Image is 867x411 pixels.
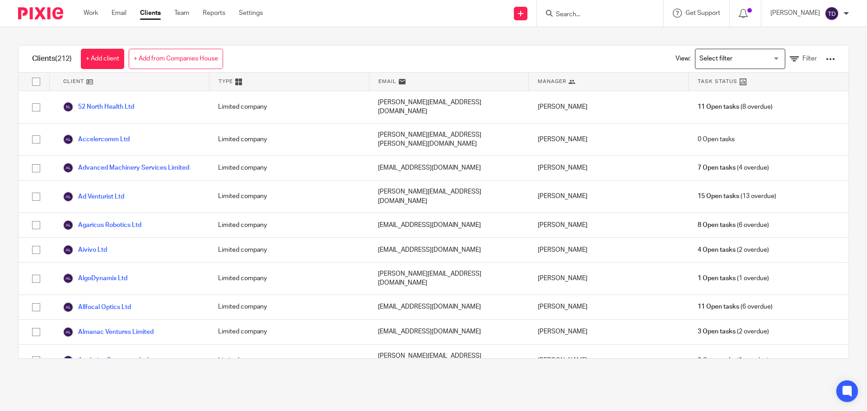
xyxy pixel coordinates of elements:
[209,263,369,295] div: Limited company
[63,245,74,255] img: svg%3E
[63,220,141,231] a: Agaricus Robotics Ltd
[63,134,74,145] img: svg%3E
[209,238,369,262] div: Limited company
[369,91,529,123] div: [PERSON_NAME][EMAIL_ADDRESS][DOMAIN_NAME]
[63,355,149,366] a: Analytica Resources Ltd
[63,302,131,313] a: Allfocal Optics Ltd
[698,192,776,201] span: (13 overdue)
[529,91,689,123] div: [PERSON_NAME]
[55,55,72,62] span: (212)
[203,9,225,18] a: Reports
[63,273,74,284] img: svg%3E
[685,10,720,16] span: Get Support
[529,320,689,344] div: [PERSON_NAME]
[369,263,529,295] div: [PERSON_NAME][EMAIL_ADDRESS][DOMAIN_NAME]
[63,191,124,202] a: Ad Venturist Ltd
[209,180,369,212] div: Limited company
[378,78,396,85] span: Email
[802,55,817,62] span: Filter
[369,180,529,212] div: [PERSON_NAME][EMAIL_ADDRESS][DOMAIN_NAME]
[209,156,369,180] div: Limited company
[209,124,369,156] div: Limited company
[538,78,566,85] span: Manager
[529,295,689,319] div: [PERSON_NAME]
[63,134,130,145] a: Accelercomm Ltd
[698,245,769,254] span: (2 overdue)
[129,49,223,69] a: + Add from Companies House
[698,102,773,111] span: (8 overdue)
[698,221,769,230] span: (6 overdue)
[698,302,739,311] span: 11 Open tasks
[529,156,689,180] div: [PERSON_NAME]
[698,302,773,311] span: (6 overdue)
[369,320,529,344] div: [EMAIL_ADDRESS][DOMAIN_NAME]
[239,9,263,18] a: Settings
[63,162,74,173] img: svg%3E
[529,124,689,156] div: [PERSON_NAME]
[369,156,529,180] div: [EMAIL_ADDRESS][DOMAIN_NAME]
[369,345,529,377] div: [PERSON_NAME][EMAIL_ADDRESS][DOMAIN_NAME]
[369,238,529,262] div: [EMAIL_ADDRESS][DOMAIN_NAME]
[63,302,74,313] img: svg%3E
[369,213,529,237] div: [EMAIL_ADDRESS][DOMAIN_NAME]
[698,274,769,283] span: (1 overdue)
[63,220,74,231] img: svg%3E
[63,273,127,284] a: AlgoDynamix Ltd
[140,9,161,18] a: Clients
[698,102,739,111] span: 11 Open tasks
[209,213,369,237] div: Limited company
[63,102,74,112] img: svg%3E
[698,78,737,85] span: Task Status
[81,49,124,69] a: + Add client
[209,320,369,344] div: Limited company
[209,295,369,319] div: Limited company
[698,221,736,230] span: 8 Open tasks
[63,102,134,112] a: 52 North Health Ltd
[698,356,769,365] span: (1 overdue)
[770,9,820,18] p: [PERSON_NAME]
[63,327,74,337] img: svg%3E
[529,180,689,212] div: [PERSON_NAME]
[28,73,45,90] input: Select all
[698,163,736,172] span: 7 Open tasks
[174,9,189,18] a: Team
[63,162,189,173] a: Advanced Machinery Services Limited
[529,263,689,295] div: [PERSON_NAME]
[63,327,154,337] a: Almanac Ventures Limited
[695,49,785,69] div: Search for option
[696,51,780,67] input: Search for option
[18,7,63,19] img: Pixie
[63,355,74,366] img: svg%3E
[219,78,233,85] span: Type
[698,274,736,283] span: 1 Open tasks
[112,9,126,18] a: Email
[209,345,369,377] div: Limited company
[825,6,839,21] img: svg%3E
[529,345,689,377] div: [PERSON_NAME]
[698,327,736,336] span: 3 Open tasks
[698,327,769,336] span: (2 overdue)
[555,11,636,19] input: Search
[698,163,769,172] span: (4 overdue)
[698,135,735,144] span: 0 Open tasks
[369,124,529,156] div: [PERSON_NAME][EMAIL_ADDRESS][PERSON_NAME][DOMAIN_NAME]
[63,191,74,202] img: svg%3E
[32,54,72,64] h1: Clients
[209,91,369,123] div: Limited company
[369,295,529,319] div: [EMAIL_ADDRESS][DOMAIN_NAME]
[63,245,107,255] a: Aivivo Ltd
[63,78,84,85] span: Client
[698,192,739,201] span: 15 Open tasks
[662,46,835,72] div: View:
[529,213,689,237] div: [PERSON_NAME]
[84,9,98,18] a: Work
[529,238,689,262] div: [PERSON_NAME]
[698,356,736,365] span: 2 Open tasks
[698,245,736,254] span: 4 Open tasks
